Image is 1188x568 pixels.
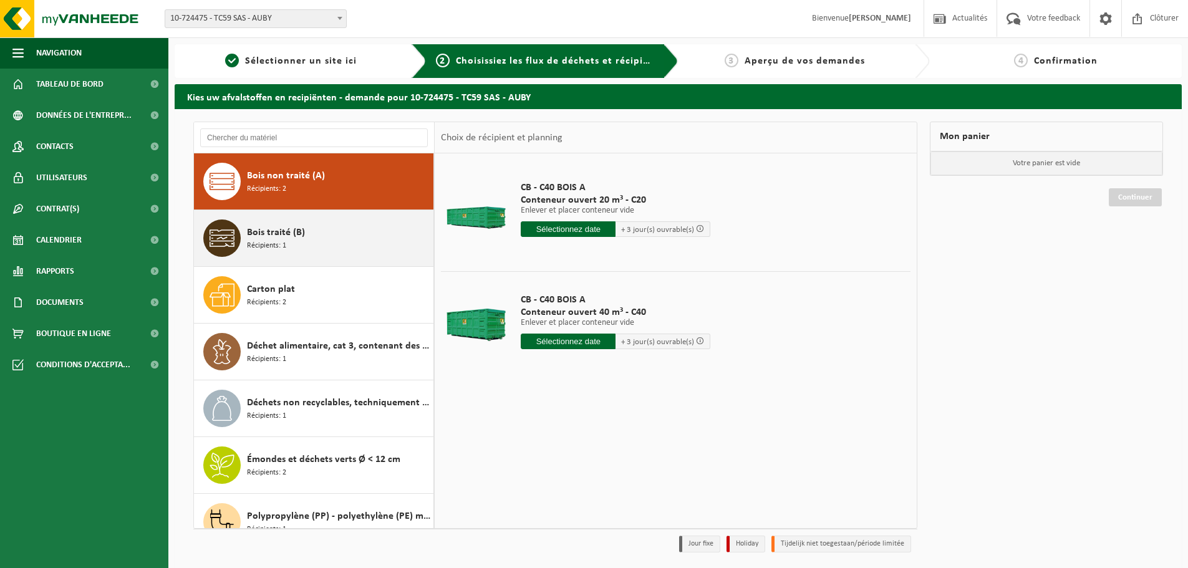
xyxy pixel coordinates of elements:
span: Navigation [36,37,82,69]
input: Sélectionnez date [521,334,616,349]
button: Émondes et déchets verts Ø < 12 cm Récipients: 2 [194,437,434,494]
button: Bois non traité (A) Récipients: 2 [194,153,434,210]
span: Aperçu de vos demandes [745,56,865,66]
span: Documents [36,287,84,318]
span: Données de l'entrepr... [36,100,132,131]
span: Conteneur ouvert 20 m³ - C20 [521,194,710,206]
h2: Kies uw afvalstoffen en recipiënten - demande pour 10-724475 - TC59 SAS - AUBY [175,84,1182,108]
span: Conditions d'accepta... [36,349,130,380]
span: 10-724475 - TC59 SAS - AUBY [165,9,347,28]
span: Conteneur ouvert 40 m³ - C40 [521,306,710,319]
span: Polypropylène (PP) - polyethylène (PE) mix, dur, coloré [247,509,430,524]
li: Jour fixe [679,536,720,552]
div: Mon panier [930,122,1163,152]
span: Récipients: 1 [247,354,286,365]
span: Déchet alimentaire, cat 3, contenant des produits d'origine animale, emballage synthétique [247,339,430,354]
span: Récipients: 2 [247,183,286,195]
span: Choisissiez les flux de déchets et récipients [456,56,664,66]
span: 4 [1014,54,1028,67]
span: 2 [436,54,450,67]
a: 1Sélectionner un site ici [181,54,402,69]
span: + 3 jour(s) ouvrable(s) [621,226,694,234]
span: Sélectionner un site ici [245,56,357,66]
span: Calendrier [36,224,82,256]
button: Polypropylène (PP) - polyethylène (PE) mix, dur, coloré Récipients: 1 [194,494,434,550]
span: Contrat(s) [36,193,79,224]
button: Déchet alimentaire, cat 3, contenant des produits d'origine animale, emballage synthétique Récipi... [194,324,434,380]
span: CB - C40 BOIS A [521,181,710,194]
span: Bois non traité (A) [247,168,325,183]
span: Utilisateurs [36,162,87,193]
p: Enlever et placer conteneur vide [521,206,710,215]
span: 3 [725,54,738,67]
span: 10-724475 - TC59 SAS - AUBY [165,10,346,27]
button: Déchets non recyclables, techniquement non combustibles (combustibles) Récipients: 1 [194,380,434,437]
button: Bois traité (B) Récipients: 1 [194,210,434,267]
span: Récipients: 2 [247,467,286,479]
span: Récipients: 1 [247,410,286,422]
span: Émondes et déchets verts Ø < 12 cm [247,452,400,467]
span: CB - C40 BOIS A [521,294,710,306]
span: Déchets non recyclables, techniquement non combustibles (combustibles) [247,395,430,410]
input: Chercher du matériel [200,128,428,147]
span: + 3 jour(s) ouvrable(s) [621,338,694,346]
span: Carton plat [247,282,295,297]
input: Sélectionnez date [521,221,616,237]
span: Récipients: 1 [247,240,286,252]
li: Holiday [727,536,765,552]
span: Récipients: 1 [247,524,286,536]
span: Boutique en ligne [36,318,111,349]
p: Enlever et placer conteneur vide [521,319,710,327]
strong: [PERSON_NAME] [849,14,911,23]
span: Confirmation [1034,56,1098,66]
span: Tableau de bord [36,69,104,100]
button: Carton plat Récipients: 2 [194,267,434,324]
span: Récipients: 2 [247,297,286,309]
span: Bois traité (B) [247,225,305,240]
span: Contacts [36,131,74,162]
li: Tijdelijk niet toegestaan/période limitée [771,536,911,552]
span: 1 [225,54,239,67]
span: Rapports [36,256,74,287]
p: Votre panier est vide [930,152,1162,175]
a: Continuer [1109,188,1162,206]
div: Choix de récipient et planning [435,122,569,153]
